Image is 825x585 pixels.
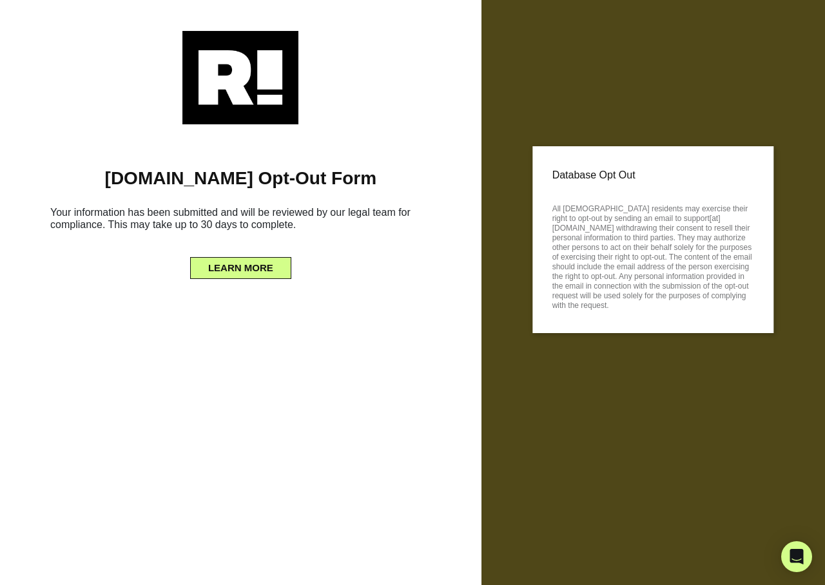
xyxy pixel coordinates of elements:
h6: Your information has been submitted and will be reviewed by our legal team for compliance. This m... [19,201,462,241]
button: LEARN MORE [190,257,291,279]
div: Open Intercom Messenger [781,541,812,572]
p: Database Opt Out [552,166,754,185]
a: LEARN MORE [190,259,291,269]
p: All [DEMOGRAPHIC_DATA] residents may exercise their right to opt-out by sending an email to suppo... [552,200,754,311]
img: Retention.com [182,31,298,124]
h1: [DOMAIN_NAME] Opt-Out Form [19,168,462,189]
